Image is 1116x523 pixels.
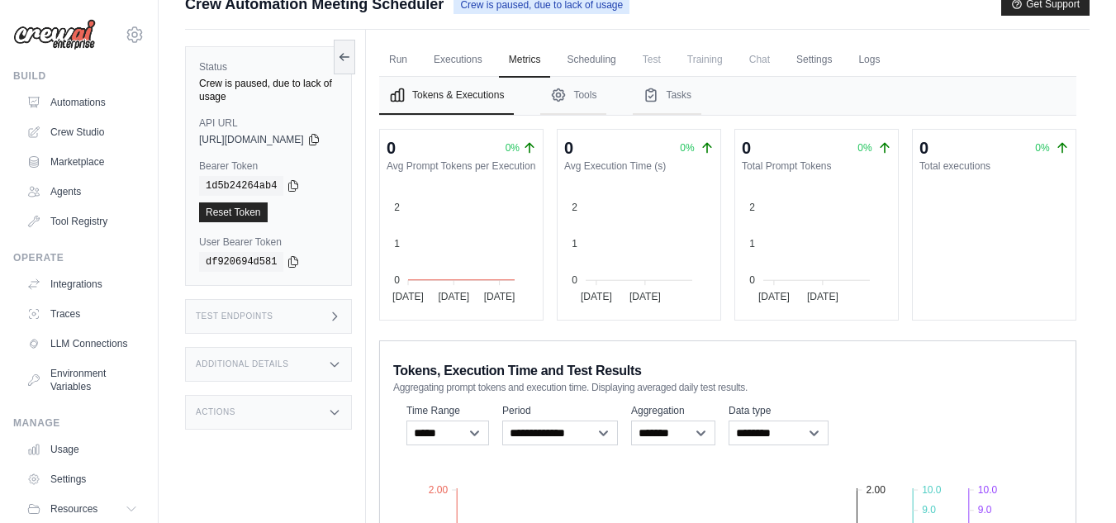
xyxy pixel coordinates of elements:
[631,404,715,417] label: Aggregation
[749,238,755,250] tspan: 1
[506,141,520,155] span: 0%
[499,43,551,78] a: Metrics
[20,496,145,522] button: Resources
[742,159,891,173] dt: Total Prompt Tokens
[677,43,733,76] span: Training is not available until the deployment is complete
[20,178,145,205] a: Agents
[978,484,998,496] tspan: 10.0
[199,133,304,146] span: [URL][DOMAIN_NAME]
[392,291,424,302] tspan: [DATE]
[629,291,661,302] tspan: [DATE]
[20,149,145,175] a: Marketplace
[424,43,492,78] a: Executions
[199,60,338,74] label: Status
[729,404,829,417] label: Data type
[20,330,145,357] a: LLM Connections
[581,291,612,302] tspan: [DATE]
[807,291,838,302] tspan: [DATE]
[393,361,642,381] span: Tokens, Execution Time and Test Results
[742,136,751,159] div: 0
[922,484,942,496] tspan: 10.0
[848,43,890,78] a: Logs
[379,43,417,78] a: Run
[379,77,514,115] button: Tokens & Executions
[866,484,886,496] tspan: 2.00
[50,502,97,516] span: Resources
[857,142,871,154] span: 0%
[564,159,714,173] dt: Avg Execution Time (s)
[633,77,701,115] button: Tasks
[394,274,400,286] tspan: 0
[20,436,145,463] a: Usage
[1033,444,1116,523] iframe: Chat Widget
[199,77,338,103] div: Crew is paused, due to lack of usage
[739,43,780,76] span: Chat is not available until the deployment is complete
[13,251,145,264] div: Operate
[199,202,268,222] a: Reset Token
[199,235,338,249] label: User Bearer Token
[394,202,400,213] tspan: 2
[557,43,625,78] a: Scheduling
[199,116,338,130] label: API URL
[20,271,145,297] a: Integrations
[394,238,400,250] tspan: 1
[438,291,469,302] tspan: [DATE]
[484,291,515,302] tspan: [DATE]
[196,359,288,369] h3: Additional Details
[978,504,992,516] tspan: 9.0
[919,159,1069,173] dt: Total executions
[922,504,936,516] tspan: 9.0
[196,311,273,321] h3: Test Endpoints
[572,274,577,286] tspan: 0
[20,208,145,235] a: Tool Registry
[13,19,96,50] img: Logo
[919,136,928,159] div: 0
[429,484,449,496] tspan: 2.00
[633,43,671,76] span: Test
[20,360,145,400] a: Environment Variables
[680,142,694,154] span: 0%
[1035,142,1049,154] span: 0%
[379,77,1076,115] nav: Tabs
[199,159,338,173] label: Bearer Token
[387,136,396,159] div: 0
[572,202,577,213] tspan: 2
[572,238,577,250] tspan: 1
[199,176,283,196] code: 1d5b24264ab4
[786,43,842,78] a: Settings
[540,77,606,115] button: Tools
[387,159,536,173] dt: Avg Prompt Tokens per Execution
[564,136,573,159] div: 0
[502,404,618,417] label: Period
[20,466,145,492] a: Settings
[393,381,748,394] span: Aggregating prompt tokens and execution time. Displaying averaged daily test results.
[196,407,235,417] h3: Actions
[13,416,145,430] div: Manage
[13,69,145,83] div: Build
[749,202,755,213] tspan: 2
[199,252,283,272] code: df920694d581
[20,89,145,116] a: Automations
[758,291,790,302] tspan: [DATE]
[20,119,145,145] a: Crew Studio
[20,301,145,327] a: Traces
[406,404,489,417] label: Time Range
[749,274,755,286] tspan: 0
